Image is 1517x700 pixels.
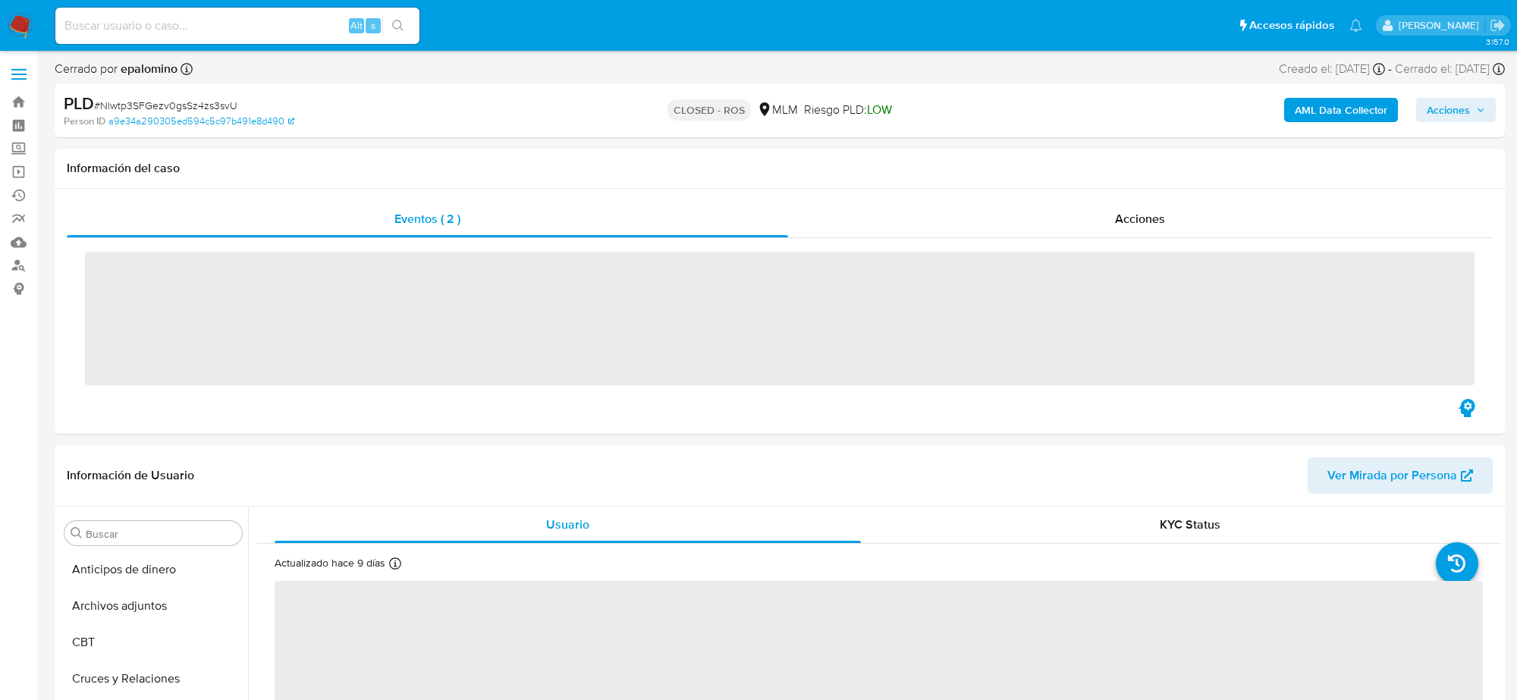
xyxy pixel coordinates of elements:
input: Buscar [86,527,236,541]
button: AML Data Collector [1284,98,1398,122]
h1: Información del caso [67,161,1493,176]
span: Ver Mirada por Persona [1327,457,1457,494]
a: Notificaciones [1349,19,1362,32]
p: Actualizado hace 9 días [275,556,385,570]
b: Person ID [64,115,105,128]
div: MLM [757,102,798,118]
button: Cruces y Relaciones [58,661,248,697]
b: PLD [64,91,94,115]
input: Buscar usuario o caso... [55,16,419,36]
span: Acciones [1427,98,1470,122]
p: CLOSED - ROS [667,99,751,121]
span: Cerrado por [55,61,177,77]
span: s [371,18,375,33]
span: Acciones [1115,210,1165,228]
button: CBT [58,624,248,661]
button: Anticipos de dinero [58,551,248,588]
button: search-icon [382,15,413,36]
a: Salir [1490,17,1506,33]
span: ‌ [85,252,1475,385]
p: cesar.gonzalez@mercadolibre.com.mx [1399,18,1484,33]
button: Buscar [71,527,83,539]
span: - [1388,61,1392,77]
span: Usuario [546,516,589,533]
span: Accesos rápidos [1249,17,1334,33]
b: AML Data Collector [1295,98,1387,122]
span: Alt [350,18,363,33]
span: Eventos ( 2 ) [394,210,460,228]
button: Acciones [1416,98,1496,122]
span: KYC Status [1160,516,1220,533]
div: Creado el: [DATE] [1279,61,1385,77]
div: Cerrado el: [DATE] [1395,61,1505,77]
button: Ver Mirada por Persona [1308,457,1493,494]
span: # Nlwtp3SFGezv0gsSz4zs3svU [94,98,237,113]
b: epalomino [118,60,177,77]
a: a9e34a290305ed594c5c97b491e8d490 [108,115,294,128]
span: LOW [867,101,892,118]
button: Archivos adjuntos [58,588,248,624]
span: Riesgo PLD: [804,102,892,118]
h1: Información de Usuario [67,468,194,483]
